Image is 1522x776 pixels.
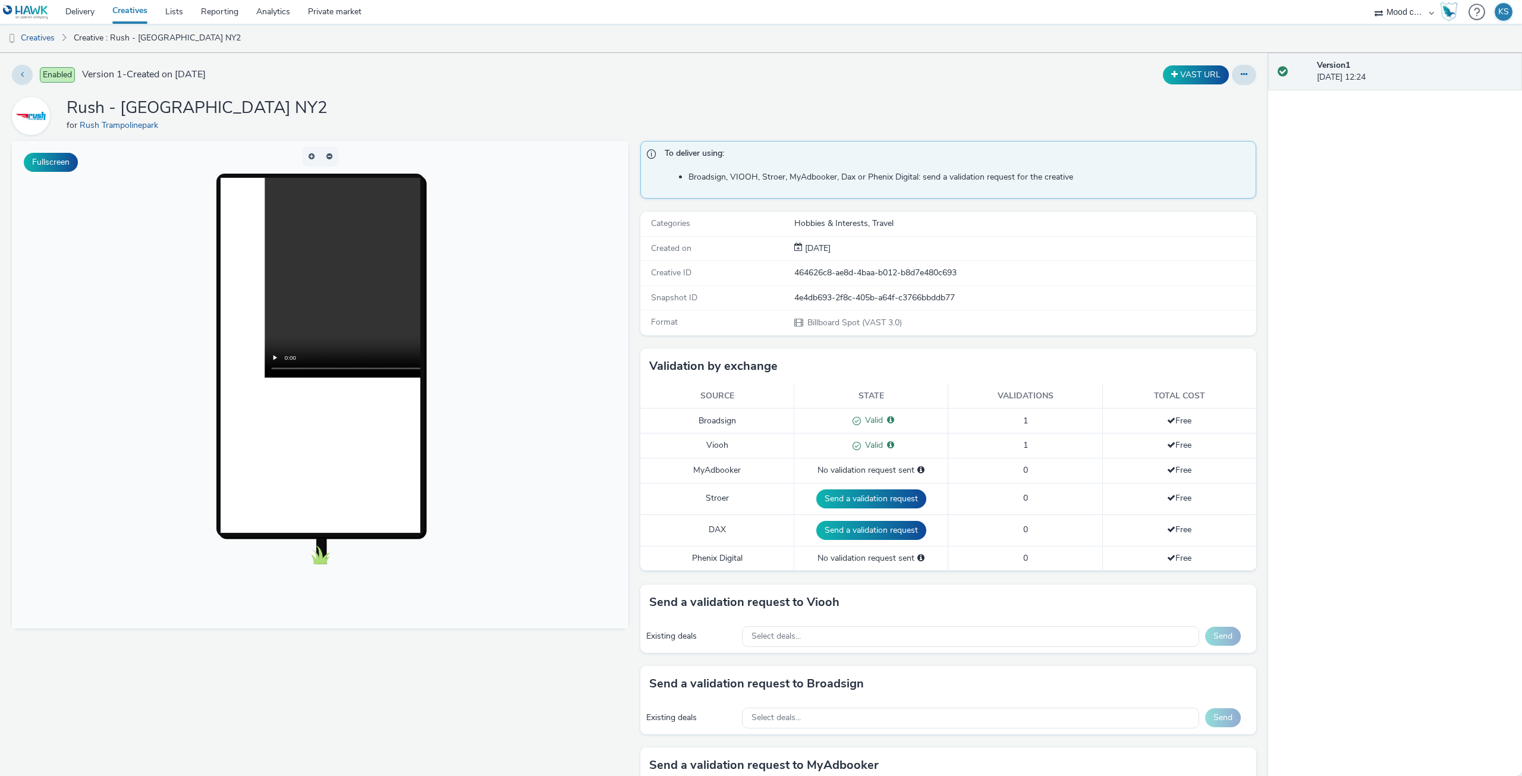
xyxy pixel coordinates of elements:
[1205,708,1241,727] button: Send
[3,5,49,20] img: undefined Logo
[649,357,778,375] h3: Validation by exchange
[688,171,1250,183] li: Broadsign, VIOOH, Stroer, MyAdbooker, Dax or Phenix Digital: send a validation request for the cr...
[1167,439,1191,451] span: Free
[1205,627,1241,646] button: Send
[1023,552,1028,564] span: 0
[751,713,801,723] span: Select deals...
[665,147,1244,163] span: To deliver using:
[1167,552,1191,564] span: Free
[1023,492,1028,504] span: 0
[646,712,737,724] div: Existing deals
[1440,2,1463,21] a: Hawk Academy
[649,675,864,693] h3: Send a validation request to Broadsign
[948,384,1102,409] th: Validations
[1440,2,1458,21] img: Hawk Academy
[640,514,794,546] td: DAX
[800,552,942,564] div: No validation request sent
[917,552,924,564] div: Please select a deal below and click on Send to send a validation request to Phenix Digital.
[1163,65,1229,84] button: VAST URL
[1317,59,1350,71] strong: Version 1
[816,521,926,540] button: Send a validation request
[1023,464,1028,476] span: 0
[640,433,794,458] td: Viooh
[12,110,55,121] a: Rush Trampolinepark
[651,292,697,303] span: Snapshot ID
[794,384,948,409] th: State
[861,414,883,426] span: Valid
[646,630,737,642] div: Existing deals
[67,120,80,131] span: for
[816,489,926,508] button: Send a validation request
[651,316,678,328] span: Format
[800,464,942,476] div: No validation request sent
[80,120,163,131] a: Rush Trampolinepark
[651,218,690,229] span: Categories
[1167,524,1191,535] span: Free
[751,632,801,642] span: Select deals...
[1167,464,1191,476] span: Free
[861,439,883,451] span: Valid
[82,68,206,81] span: Version 1 - Created on [DATE]
[1023,524,1028,535] span: 0
[1160,65,1232,84] div: Duplicate the creative as a VAST URL
[640,458,794,483] td: MyAdbooker
[1317,59,1512,84] div: [DATE] 12:24
[649,593,839,611] h3: Send a validation request to Viooh
[1023,415,1028,426] span: 1
[6,33,18,45] img: dooh
[640,384,794,409] th: Source
[640,546,794,570] td: Phenix Digital
[794,267,1256,279] div: 464626c8-ae8d-4baa-b012-b8d7e480c693
[806,317,902,328] span: Billboard Spot (VAST 3.0)
[67,97,328,120] h1: Rush - [GEOGRAPHIC_DATA] NY2
[794,292,1256,304] div: 4e4db693-2f8c-405b-a64f-c3766bbddb77
[1498,3,1509,21] div: KS
[1023,439,1028,451] span: 1
[1102,384,1256,409] th: Total cost
[1167,492,1191,504] span: Free
[649,756,879,774] h3: Send a validation request to MyAdbooker
[794,218,1256,230] div: Hobbies & Interests, Travel
[640,409,794,433] td: Broadsign
[68,24,247,52] a: Creative : Rush - [GEOGRAPHIC_DATA] NY2
[1167,415,1191,426] span: Free
[14,99,48,133] img: Rush Trampolinepark
[24,153,78,172] button: Fullscreen
[651,267,691,278] span: Creative ID
[917,464,924,476] div: Please select a deal below and click on Send to send a validation request to MyAdbooker.
[640,483,794,514] td: Stroer
[40,67,75,83] span: Enabled
[803,243,831,254] span: [DATE]
[651,243,691,254] span: Created on
[803,243,831,255] div: Creation 20 June 2025, 12:24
